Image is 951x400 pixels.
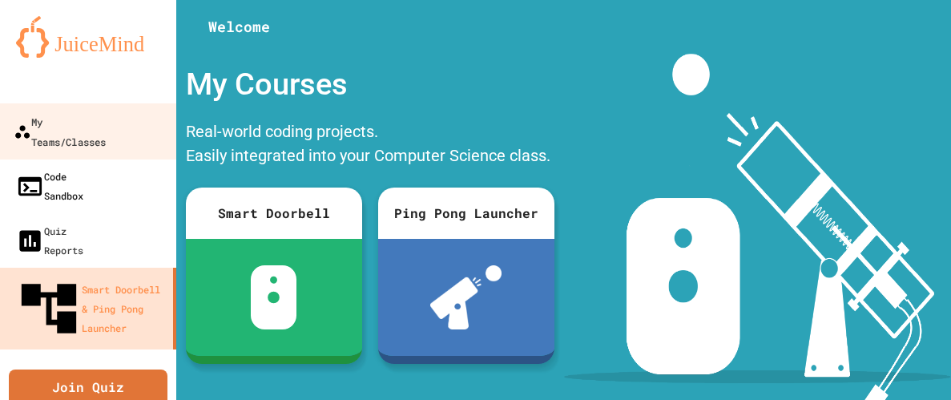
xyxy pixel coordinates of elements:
div: My Courses [178,54,562,115]
img: sdb-white.svg [251,265,296,329]
img: logo-orange.svg [16,16,160,58]
div: My Teams/Classes [14,111,106,151]
div: Quiz Reports [16,221,83,260]
div: Smart Doorbell [186,188,362,239]
img: ppl-with-ball.png [430,265,502,329]
div: Smart Doorbell & Ping Pong Launcher [16,276,167,341]
div: Ping Pong Launcher [378,188,554,239]
div: Code Sandbox [16,167,83,205]
div: Real-world coding projects. Easily integrated into your Computer Science class. [178,115,562,176]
